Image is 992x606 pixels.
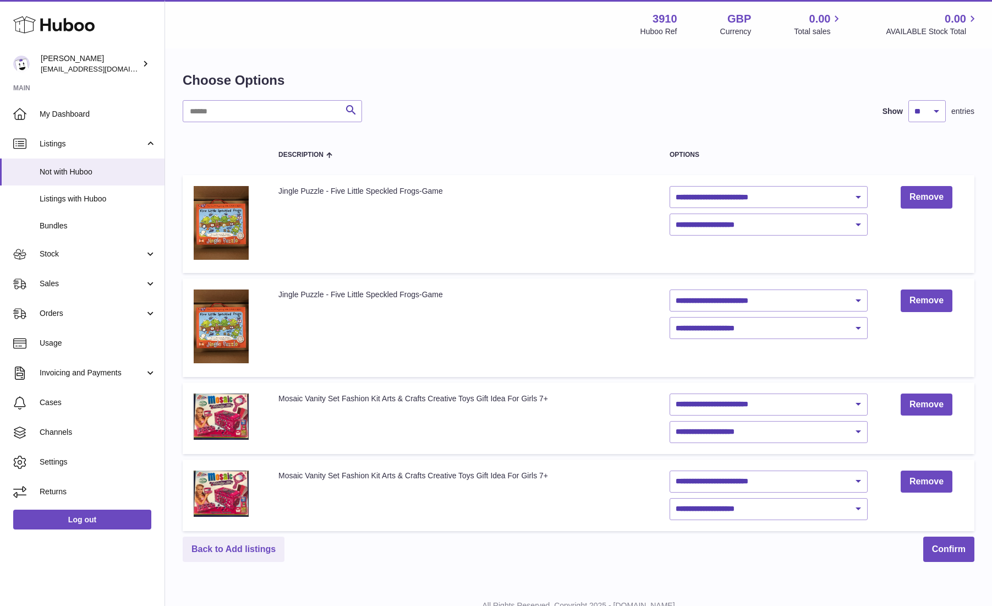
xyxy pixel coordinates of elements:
[40,194,156,204] span: Listings with Huboo
[278,290,648,300] div: Jingle Puzzle - Five Little Speckled Frogs-Game
[886,26,979,37] span: AVAILABLE Stock Total
[40,167,156,177] span: Not with Huboo
[883,106,903,117] label: Show
[653,12,677,26] strong: 3910
[40,109,156,119] span: My Dashboard
[951,106,974,117] span: entries
[40,221,156,231] span: Bundles
[40,338,156,348] span: Usage
[278,186,648,196] div: Jingle Puzzle - Five Little Speckled Frogs-Game
[794,12,843,37] a: 0.00 Total sales
[640,26,677,37] div: Huboo Ref
[41,53,140,74] div: [PERSON_NAME]
[945,12,966,26] span: 0.00
[901,186,952,209] a: Remove
[41,64,162,73] span: [EMAIL_ADDRESS][DOMAIN_NAME]
[40,249,145,259] span: Stock
[40,368,145,378] span: Invoicing and Payments
[727,12,751,26] strong: GBP
[40,279,145,289] span: Sales
[278,151,324,159] span: Description
[278,471,648,481] div: Mosaic Vanity Set Fashion Kit Arts & Crafts Creative Toys Gift Idea For Girls 7+
[923,537,974,563] button: Confirm
[13,510,151,529] a: Log out
[720,26,752,37] div: Currency
[40,139,145,149] span: Listings
[901,394,952,416] a: Remove
[901,471,952,493] a: Remove
[809,12,831,26] span: 0.00
[183,72,974,89] h1: Choose Options
[194,186,249,259] img: $_12.JPG
[670,151,868,159] div: Options
[278,394,648,404] div: Mosaic Vanity Set Fashion Kit Arts & Crafts Creative Toys Gift Idea For Girls 7+
[183,537,284,563] a: Back to Add listings
[194,394,249,440] img: $_12.JPG
[40,487,156,497] span: Returns
[40,427,156,438] span: Channels
[794,26,843,37] span: Total sales
[13,56,30,72] img: max@shopogolic.net
[40,397,156,408] span: Cases
[40,457,156,467] span: Settings
[40,308,145,319] span: Orders
[194,290,249,363] img: $_12.JPG
[194,471,249,517] img: $_12.JPG
[901,290,952,312] a: Remove
[886,12,979,37] a: 0.00 AVAILABLE Stock Total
